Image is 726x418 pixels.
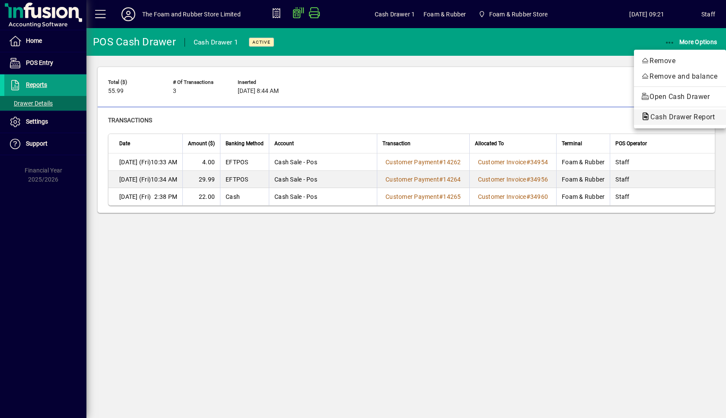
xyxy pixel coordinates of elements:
button: Remove [634,53,726,69]
span: Remove and balance [641,71,719,82]
button: Open Cash Drawer [634,89,726,105]
span: Remove [641,56,719,66]
span: Cash Drawer Report [641,113,719,121]
span: Open Cash Drawer [641,92,719,102]
button: Remove and balance [634,69,726,84]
